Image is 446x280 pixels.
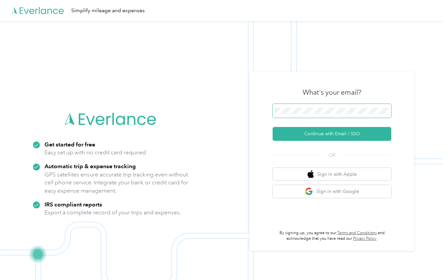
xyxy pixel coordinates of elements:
[45,141,95,148] strong: Get started for free
[45,148,146,157] p: Easy set up with no credit card required
[45,201,102,208] strong: IRS compliant reports
[337,231,377,235] a: Terms and Conditions
[353,236,376,241] a: Privacy Policy
[273,127,391,141] button: Continue with Email / SSO
[320,152,343,159] span: OR
[45,208,181,217] p: Export a complete record of your trips and expenses.
[305,187,313,196] img: google logo
[308,170,314,178] img: apple logo
[273,185,391,198] button: google logoSign in with Google
[71,7,145,15] div: Simplify mileage and expenses
[273,168,391,181] button: apple logoSign in with Apple
[45,163,136,170] strong: Automatic trip & expense tracking
[273,230,391,242] p: By signing up, you agree to our and acknowledge that you have read our .
[45,171,189,195] p: GPS satellites ensure accurate trip tracking even without cell phone service. Integrate your bank...
[303,88,361,97] h3: What's your email?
